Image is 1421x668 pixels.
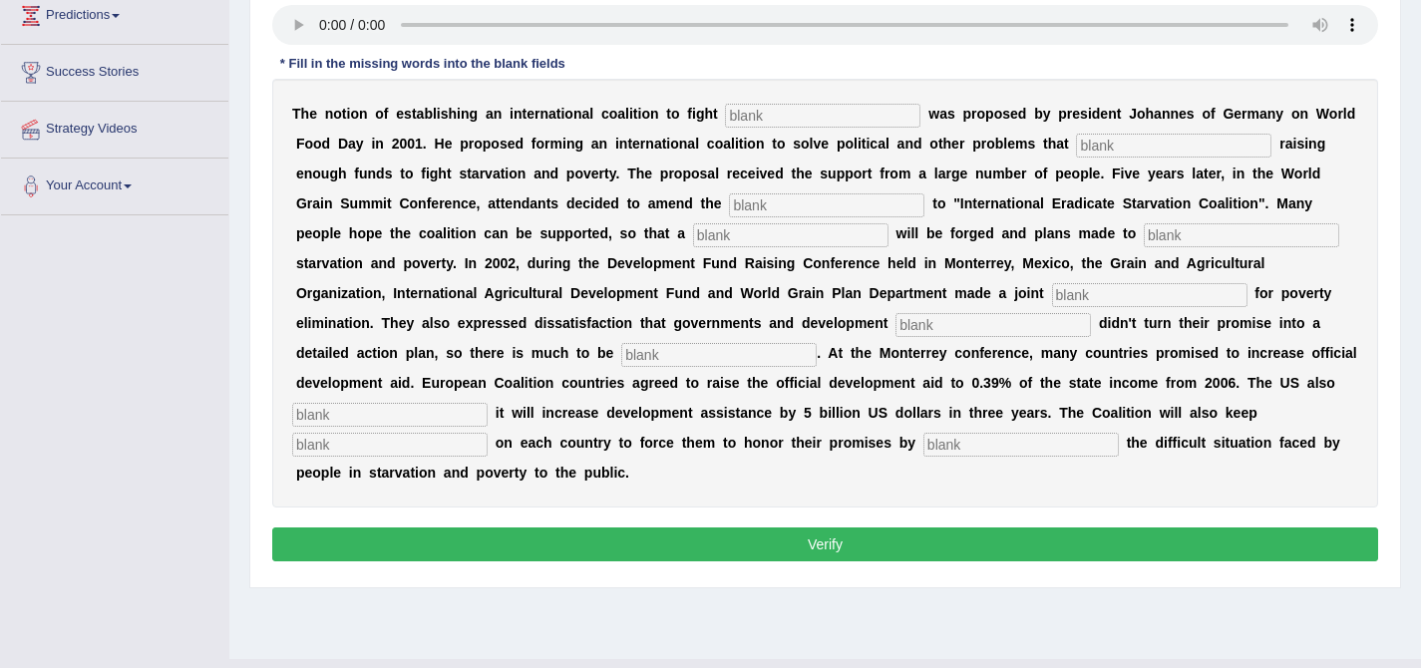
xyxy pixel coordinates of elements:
b: o [674,166,683,181]
b: i [437,106,441,122]
a: Success Stories [1,45,228,95]
b: G [1223,106,1234,122]
b: r [1242,106,1246,122]
b: n [368,166,377,181]
input: blank [621,343,817,367]
b: l [1343,106,1347,122]
b: g [1317,136,1326,152]
b: r [862,166,867,181]
b: m [1247,106,1259,122]
b: t [868,166,873,181]
b: s [700,166,708,181]
b: i [866,136,870,152]
b: p [963,106,972,122]
b: a [939,106,947,122]
b: o [641,106,650,122]
b: o [845,136,854,152]
b: l [1003,136,1007,152]
b: d [322,136,331,152]
b: r [534,106,539,122]
b: o [536,136,545,152]
b: i [615,136,619,152]
b: b [424,106,433,122]
b: p [483,136,492,152]
b: 0 [407,136,415,152]
b: t [772,136,777,152]
b: i [629,106,633,122]
b: y [609,166,616,181]
b: r [945,166,950,181]
b: o [994,106,1003,122]
b: p [837,136,846,152]
b: e [1013,166,1021,181]
b: i [510,106,514,122]
b: r [1337,106,1342,122]
b: o [854,166,863,181]
b: p [566,166,575,181]
b: g [696,106,705,122]
b: e [951,136,959,152]
b: l [695,136,699,152]
b: o [304,136,313,152]
b: v [583,166,591,181]
b: a [493,166,501,181]
b: o [929,136,938,152]
b: m [992,166,1004,181]
b: t [604,166,609,181]
b: 1 [415,136,423,152]
b: s [1002,106,1010,122]
b: o [313,136,322,152]
b: o [1202,106,1211,122]
b: a [723,136,731,152]
b: d [1018,106,1027,122]
b: o [986,136,995,152]
b: n [494,106,503,122]
b: g [951,166,960,181]
b: o [609,106,618,122]
b: e [1234,106,1242,122]
b: i [692,106,696,122]
b: u [359,166,368,181]
b: h [338,166,347,181]
b: a [707,166,715,181]
b: e [821,136,829,152]
b: n [645,136,654,152]
b: a [687,136,695,152]
b: a [548,106,556,122]
b: b [1034,106,1043,122]
b: a [654,136,662,152]
b: r [971,106,976,122]
b: s [404,106,412,122]
b: e [508,136,516,152]
b: a [417,106,425,122]
b: h [449,106,458,122]
b: i [1304,136,1308,152]
b: o [1291,106,1300,122]
b: s [1027,136,1035,152]
b: e [732,166,740,181]
b: o [509,166,518,181]
b: y [356,136,364,152]
b: t [713,106,718,122]
b: o [564,106,573,122]
b: t [938,136,943,152]
b: l [854,136,858,152]
b: a [1056,136,1064,152]
b: e [1072,106,1080,122]
b: t [1043,136,1048,152]
b: n [1300,106,1309,122]
b: o [350,106,359,122]
b: f [354,166,359,181]
b: d [1347,106,1356,122]
b: y [1275,106,1283,122]
b: e [632,136,640,152]
b: r [1067,106,1072,122]
b: a [878,136,886,152]
b: g [574,136,583,152]
b: h [438,166,447,181]
b: t [1064,136,1069,152]
b: i [735,136,739,152]
button: Verify [272,527,1378,561]
b: t [666,106,671,122]
b: . [423,136,427,152]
